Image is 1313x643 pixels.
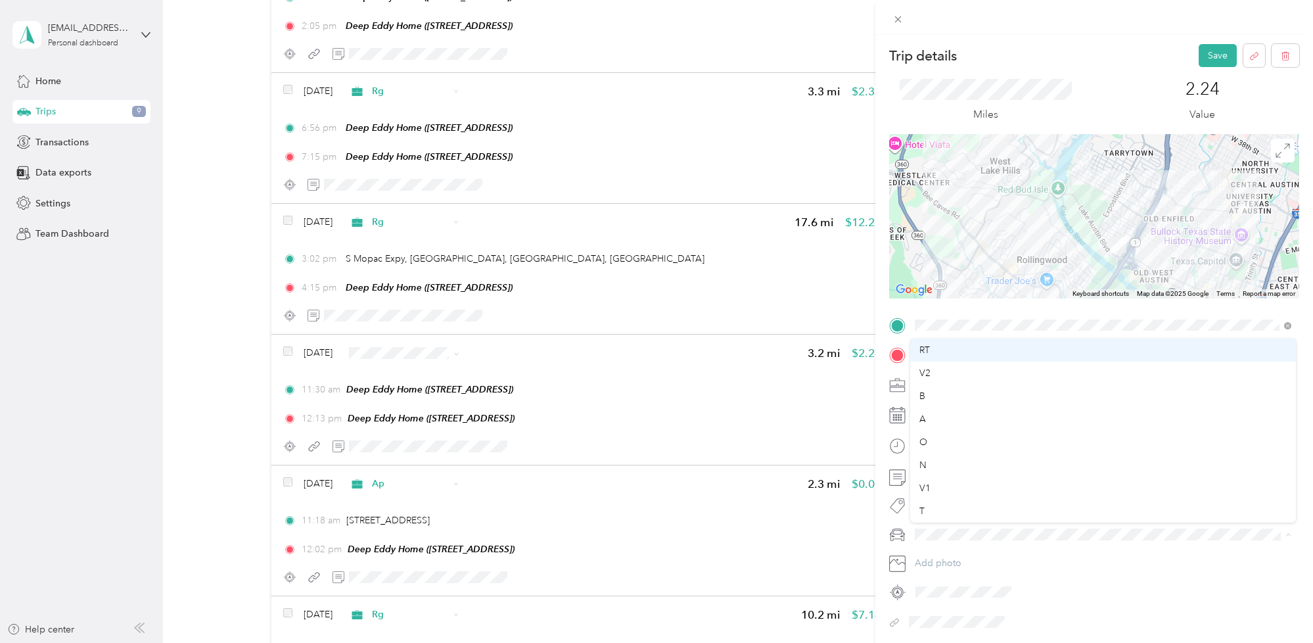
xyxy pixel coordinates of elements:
span: V1 [919,483,931,494]
a: Terms (opens in new tab) [1216,290,1235,297]
span: O [919,437,927,448]
a: Report a map error [1243,290,1295,297]
span: A [919,414,926,425]
span: V2 [919,368,931,379]
p: Value [1189,107,1215,123]
button: Keyboard shortcuts [1072,289,1129,298]
button: Save [1199,44,1237,67]
iframe: Everlance-gr Chat Button Frame [1239,569,1313,643]
span: T [919,506,925,517]
p: 2.24 [1186,79,1220,100]
a: Open this area in Google Maps (opens a new window) [892,281,936,298]
p: Trip details [889,47,957,65]
img: Google [892,281,936,298]
p: Miles [973,107,998,123]
span: RT [919,345,930,356]
button: Add photo [910,554,1299,573]
span: B [919,391,925,402]
span: Map data ©2025 Google [1137,290,1209,297]
span: N [919,460,927,471]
